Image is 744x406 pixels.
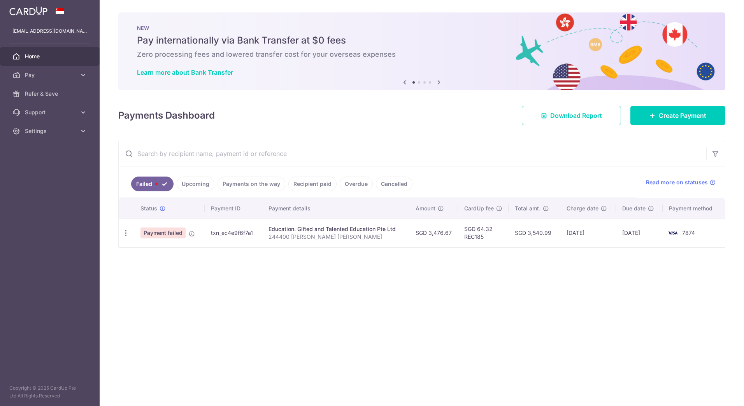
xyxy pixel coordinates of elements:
[140,205,157,212] span: Status
[137,50,707,59] h6: Zero processing fees and lowered transfer cost for your overseas expenses
[118,108,215,122] h4: Payments Dashboard
[131,177,174,191] a: Failed
[509,219,560,247] td: SGD 3,540.99
[646,178,708,186] span: Read more on statuses
[376,177,412,191] a: Cancelled
[416,205,435,212] span: Amount
[409,219,458,247] td: SGD 3,476.67
[268,233,403,241] p: 244400 [PERSON_NAME] [PERSON_NAME]
[25,108,76,116] span: Support
[25,71,76,79] span: Pay
[659,111,706,120] span: Create Payment
[464,205,494,212] span: CardUp fee
[567,205,598,212] span: Charge date
[137,68,233,76] a: Learn more about Bank Transfer
[205,198,262,219] th: Payment ID
[682,229,695,236] span: 7874
[25,127,76,135] span: Settings
[458,219,509,247] td: SGD 64.32 REC185
[25,90,76,98] span: Refer & Save
[137,34,707,47] h5: Pay internationally via Bank Transfer at $0 fees
[665,228,681,238] img: Bank Card
[515,205,540,212] span: Total amt.
[663,198,725,219] th: Payment method
[630,106,725,125] a: Create Payment
[205,219,262,247] td: txn_ec4e9f6f7a1
[140,227,186,238] span: Payment failed
[288,177,337,191] a: Recipient paid
[262,198,409,219] th: Payment details
[340,177,373,191] a: Overdue
[622,205,646,212] span: Due date
[616,219,663,247] td: [DATE]
[177,177,214,191] a: Upcoming
[550,111,602,120] span: Download Report
[25,52,76,60] span: Home
[119,141,706,166] input: Search by recipient name, payment id or reference
[118,12,725,90] img: Bank transfer banner
[560,219,616,247] td: [DATE]
[9,6,47,16] img: CardUp
[522,106,621,125] a: Download Report
[218,177,285,191] a: Payments on the way
[12,27,87,35] p: [EMAIL_ADDRESS][DOMAIN_NAME]
[137,25,707,31] p: NEW
[268,225,403,233] div: Education. Gifted and Talented Education Pte Ltd
[646,178,716,186] a: Read more on statuses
